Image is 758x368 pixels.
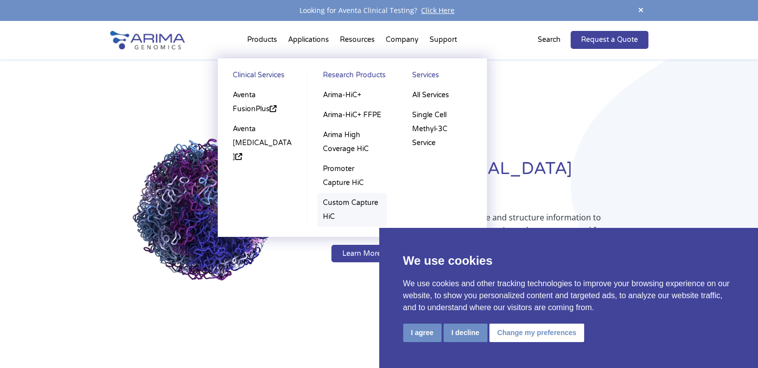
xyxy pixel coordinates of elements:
[571,31,648,49] a: Request a Quote
[407,68,476,85] a: Services
[417,5,458,15] a: Click Here
[403,252,735,270] p: We use cookies
[538,33,561,46] p: Search
[228,119,298,167] a: Aventa [MEDICAL_DATA]
[317,193,387,227] a: Custom Capture HiC
[110,31,185,49] img: Arima-Genomics-logo
[110,4,648,17] div: Looking for Aventa Clinical Testing?
[331,245,391,263] a: Learn More
[444,324,487,342] button: I decline
[317,85,387,105] a: Arima-HiC+
[317,68,387,85] a: Research Products
[403,278,735,314] p: We use cookies and other tracking technologies to improve your browsing experience on our website...
[489,324,585,342] button: Change my preferences
[331,158,648,211] h1: Redefining [MEDICAL_DATA] Diagnostics
[228,68,298,85] a: Clinical Services
[228,85,298,119] a: Aventa FusionPlus
[317,105,387,125] a: Arima-HiC+ FFPE
[403,324,442,342] button: I agree
[407,105,476,153] a: Single Cell Methyl-3C Service
[317,159,387,193] a: Promoter Capture HiC
[317,125,387,159] a: Arima High Coverage HiC
[407,85,476,105] a: All Services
